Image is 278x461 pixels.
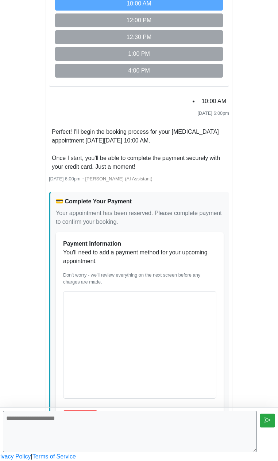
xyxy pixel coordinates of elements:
[197,110,229,116] span: [DATE] 6:00pm
[55,47,223,61] button: 1:00 PM
[56,197,224,206] div: 💳 Complete Your Payment
[85,176,152,181] span: [PERSON_NAME] (AI Assistant)
[55,30,223,44] button: 12:30 PM
[63,271,216,285] p: Don't worry - we'll review everything on the next screen before any charges are made.
[55,64,223,78] button: 4:00 PM
[55,13,223,27] button: 12:00 PM
[49,126,229,173] li: Perfect! I'll begin the booking process for your [MEDICAL_DATA] appointment [DATE][DATE] 10:00 AM...
[49,176,81,181] span: [DATE] 6:00pm
[63,239,216,248] div: Payment Information
[198,95,229,107] li: 10:00 AM
[49,176,152,181] small: ・
[56,209,224,226] p: Your appointment has been reserved. Please complete payment to confirm your booking.
[63,248,216,266] p: You'll need to add a payment method for your upcoming appointment.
